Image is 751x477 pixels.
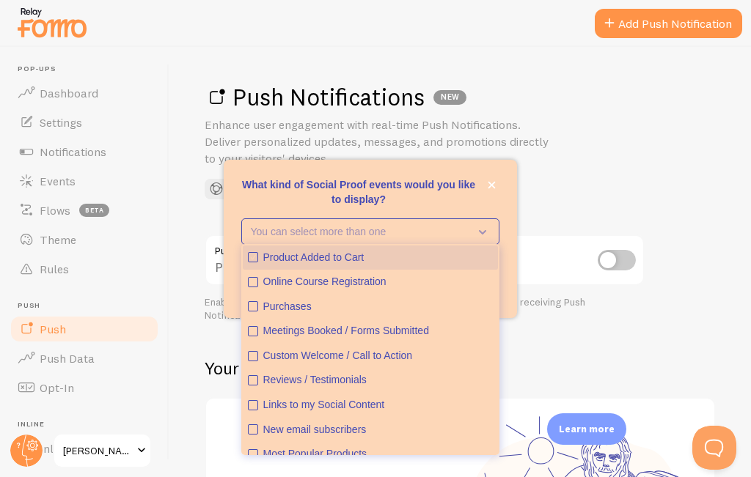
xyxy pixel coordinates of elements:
a: Push Data [9,344,160,373]
a: Events [9,166,160,196]
div: Most Popular Products [263,447,493,462]
span: Push [18,301,160,311]
button: Help Article [205,179,287,199]
h2: Your Push Notifications [205,357,716,380]
button: Product Added to Cart [243,245,498,270]
div: New email subscribers [263,423,493,437]
div: Custom Welcome / Call to Action [263,349,493,363]
span: Notifications [40,144,106,159]
span: Theme [40,232,76,247]
button: Reviews / Testimonials [243,368,498,393]
p: Enhance user engagement with real-time Push Notifications. Deliver personalized updates, messages... [205,117,557,167]
div: Meetings Booked / Forms Submitted [263,324,493,339]
button: New email subscribers [243,418,498,443]
a: Theme [9,225,160,254]
button: Meetings Booked / Forms Submitted [243,319,498,344]
span: Rules [40,262,69,276]
div: Reviews / Testimonials [263,373,493,388]
div: Online Course Registration [263,275,493,289]
a: Notifications [9,137,160,166]
div: Enabling this will allow your website visitors to Opt-In(subscribe) to receiving Push Notificatio... [205,296,645,322]
span: Events [40,174,76,188]
span: Dashboard [40,86,98,100]
h1: Push Notifications [205,82,716,112]
div: What kind of Social Proof events would you like to display? [224,160,517,318]
a: Push [9,314,160,344]
span: Push [40,322,66,336]
a: [PERSON_NAME]-collection [53,433,152,468]
button: Most Popular Products [243,442,498,467]
a: Settings [9,108,160,137]
div: Links to my Social Content [263,398,493,413]
button: Online Course Registration [243,270,498,295]
span: Opt-In [40,380,74,395]
div: Push Notifications disabled [205,234,645,288]
button: You can select more than one [241,218,499,245]
span: Pop-ups [18,64,160,74]
p: What kind of Social Proof events would you like to display? [241,177,499,207]
img: fomo-relay-logo-orange.svg [15,4,89,41]
p: Learn more [559,422,615,436]
button: Purchases [243,295,498,319]
p: You can select more than one [251,224,469,239]
button: Custom Welcome / Call to Action [243,344,498,369]
div: NEW [433,90,466,105]
a: Dashboard [9,78,160,108]
span: [PERSON_NAME]-collection [63,442,133,459]
div: Learn more [547,413,626,445]
span: beta [79,204,109,217]
span: Inline [18,420,160,429]
div: Purchases [263,300,493,314]
a: Opt-In [9,373,160,402]
a: Rules [9,254,160,284]
button: close, [484,177,499,193]
a: Flows beta [9,196,160,225]
button: Links to my Social Content [243,393,498,418]
iframe: Help Scout Beacon - Open [692,426,736,470]
span: Push Data [40,351,95,366]
div: Product Added to Cart [263,251,493,265]
span: Flows [40,203,70,218]
span: Settings [40,115,82,130]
